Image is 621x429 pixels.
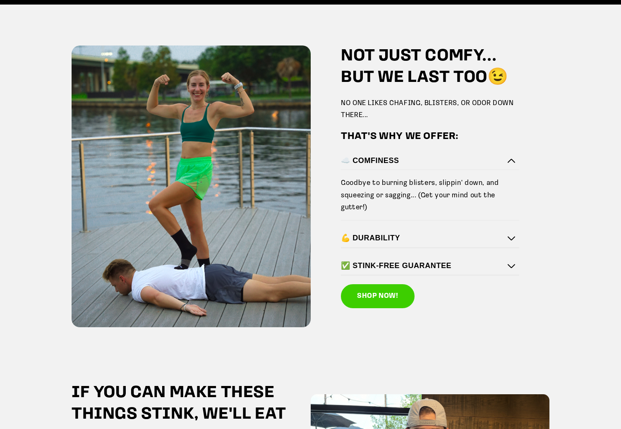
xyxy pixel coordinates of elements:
img: WeLast.png [72,46,311,327]
a: SHOP NOW! [341,284,415,308]
h2: NOT JUST COMFY... BUT WE LAST TOO😉 [341,46,519,89]
h4: 💪 DURABILITY [341,233,515,243]
h2: THAT'S WHY WE OFFER: [341,130,459,143]
p: Goodbye to burning blisters, slippin' down, and squeezing or sagging... (Get your mind out the gu... [341,177,519,214]
h4: ✅ STINK-FREE GUARANTEE [341,261,515,271]
p: NO ONE LIKES CHAFING, BLISTERS, OR ODOR DOWN THERE... [341,97,519,122]
h4: ☁️ COMFINESS [341,156,515,165]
